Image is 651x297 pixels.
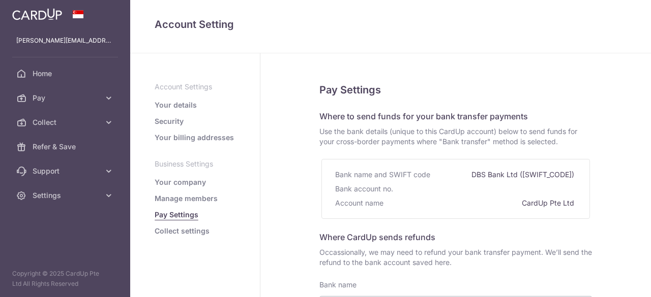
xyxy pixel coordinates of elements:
[155,159,235,169] p: Business Settings
[155,18,234,30] span: translation missing: en.refund_bank_accounts.show.title.account_setting
[155,226,210,236] a: Collect settings
[33,190,100,201] span: Settings
[155,133,234,143] a: Your billing addresses
[155,210,198,220] a: Pay Settings
[319,280,357,290] label: Bank name
[155,193,218,204] a: Manage members
[335,196,386,210] div: Account name
[155,82,235,92] p: Account Settings
[155,100,197,110] a: Your details
[319,126,592,147] span: Use the bank details (unique to this CardUp account) below to send funds for your cross-border pa...
[33,69,100,79] span: Home
[33,117,100,127] span: Collect
[335,168,432,182] div: Bank name and SWIFT code
[155,177,206,187] a: Your company
[319,82,592,98] h5: Pay Settings
[335,182,395,196] div: Bank account no.
[319,232,435,242] span: Where CardUp sends refunds
[33,166,100,176] span: Support
[33,93,100,103] span: Pay
[471,168,576,182] div: DBS Bank Ltd ([SWIFT_CODE])
[522,196,576,210] div: CardUp Pte Ltd
[319,247,592,268] span: Occassionally, we may need to refund your bank transfer payment. We’ll send the refund to the ban...
[33,142,100,152] span: Refer & Save
[155,116,184,126] a: Security
[319,111,528,121] span: Where to send funds for your bank transfer payments
[12,8,62,20] img: CardUp
[16,36,114,46] p: [PERSON_NAME][EMAIL_ADDRESS][DOMAIN_NAME]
